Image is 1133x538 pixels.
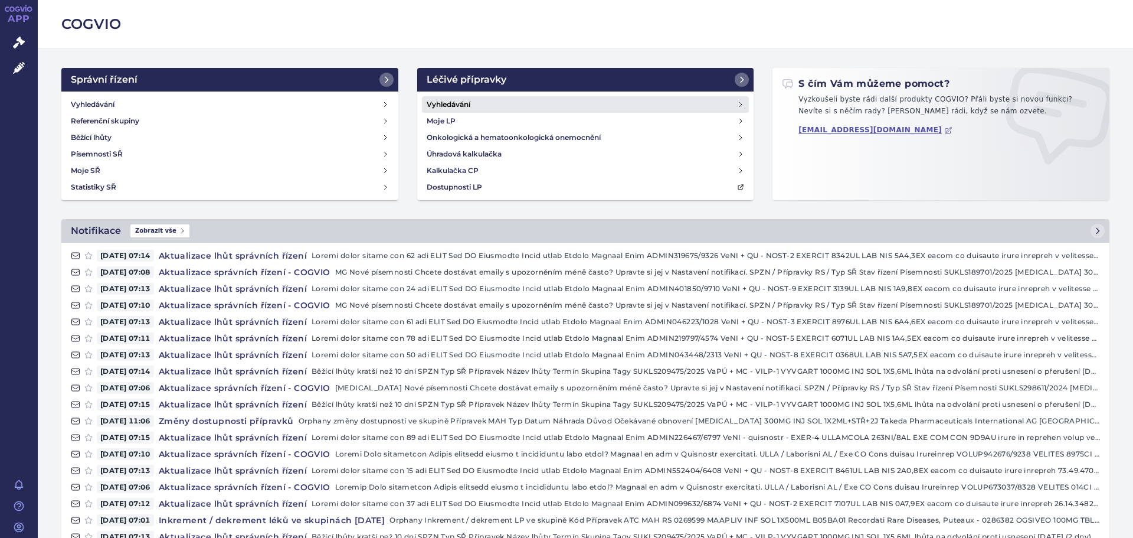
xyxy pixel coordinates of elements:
span: [DATE] 07:13 [97,349,154,361]
span: [DATE] 07:10 [97,299,154,311]
span: [DATE] 07:13 [97,283,154,295]
a: Běžící lhůty [66,129,394,146]
span: [DATE] 07:15 [97,432,154,444]
a: Vyhledávání [66,96,394,113]
h2: Notifikace [71,224,121,238]
h4: Aktualizace lhůt správních řízení [154,349,312,361]
span: [DATE] 07:06 [97,382,154,394]
p: Loremi dolor sitame con 24 adi ELIT Sed DO Eiusmodte Incid utlab Etdolo Magnaal Enim ADMIN401850/... [312,283,1100,295]
p: Loremi dolor sitame con 78 adi ELIT Sed DO Eiusmodte Incid utlab Etdolo Magnaal Enim ADMIN219797/... [312,332,1100,344]
h4: Aktualizace lhůt správních řízení [154,498,312,510]
h4: Dostupnosti LP [427,181,482,193]
p: Loremip Dolo sitametcon Adipis elitsedd eiusmo t incididuntu labo etdol? Magnaal en adm v Quisnos... [335,481,1100,493]
h2: Správní řízení [71,73,137,87]
h4: Onkologická a hematoonkologická onemocnění [427,132,601,144]
span: [DATE] 07:13 [97,465,154,477]
p: Loremi dolor sitame con 89 adi ELIT Sed DO Eiusmodte Incid utlab Etdolo Magnaal Enim ADMIN226467/... [312,432,1100,444]
a: NotifikaceZobrazit vše [61,219,1109,243]
h2: COGVIO [61,14,1109,34]
p: MG Nové písemnosti Chcete dostávat emaily s upozorněním méně často? Upravte si jej v Nastavení no... [335,266,1100,278]
h4: Úhradová kalkulačka [427,148,502,160]
h4: Moje SŘ [71,165,100,177]
a: Moje SŘ [66,162,394,179]
h4: Změny dostupnosti přípravků [154,415,299,427]
h4: Vyhledávání [71,99,114,110]
span: [DATE] 07:14 [97,250,154,262]
h4: Aktualizace lhůt správních řízení [154,432,312,444]
a: Úhradová kalkulačka [422,146,749,162]
a: Onkologická a hematoonkologická onemocnění [422,129,749,146]
h4: Vyhledávání [427,99,470,110]
a: Léčivé přípravky [417,68,754,92]
h4: Běžící lhůty [71,132,112,144]
p: Orphany Inkrement / dekrement LP ve skupině Kód Přípravek ATC MAH RS 0269599 MAAPLIV INF SOL 1X50... [389,514,1100,526]
span: [DATE] 11:06 [97,415,154,427]
p: Loremi dolor sitame con 62 adi ELIT Sed DO Eiusmodte Incid utlab Etdolo Magnaal Enim ADMIN319675/... [312,250,1100,262]
a: [EMAIL_ADDRESS][DOMAIN_NAME] [798,126,952,135]
span: [DATE] 07:12 [97,498,154,510]
p: MG Nové písemnosti Chcete dostávat emaily s upozorněním méně často? Upravte si jej v Nastavení no... [335,299,1100,311]
h4: Aktualizace lhůt správních řízení [154,250,312,262]
a: Moje LP [422,113,749,129]
p: [MEDICAL_DATA] Nové písemnosti Chcete dostávat emaily s upozorněním méně často? Upravte si jej v ... [335,382,1100,394]
p: Vyzkoušeli byste rádi další produkty COGVIO? Přáli byste si novou funkci? Nevíte si s něčím rady?... [782,94,1100,122]
h4: Aktualizace lhůt správních řízení [154,399,312,410]
span: [DATE] 07:13 [97,316,154,328]
p: Orphany změny dostupností ve skupině Přípravek MAH Typ Datum Náhrada Důvod Očekávané obnovení [ME... [299,415,1100,427]
p: Loremi Dolo sitametcon Adipis elitsedd eiusmo t incididuntu labo etdol? Magnaal en adm v Quisnost... [335,448,1100,460]
p: Loremi dolor sitame con 50 adi ELIT Sed DO Eiusmodte Incid utlab Etdolo Magnaal Enim ADMIN043448/... [312,349,1100,361]
h4: Inkrement / dekrement léků ve skupinách [DATE] [154,514,389,526]
span: [DATE] 07:01 [97,514,154,526]
h4: Statistiky SŘ [71,181,116,193]
h4: Aktualizace lhůt správních řízení [154,316,312,328]
span: [DATE] 07:15 [97,399,154,410]
h4: Aktualizace správních řízení - COGVIO [154,382,335,394]
span: [DATE] 07:08 [97,266,154,278]
span: [DATE] 07:14 [97,366,154,377]
h2: S čím Vám můžeme pomoct? [782,77,949,90]
a: Písemnosti SŘ [66,146,394,162]
span: [DATE] 07:10 [97,448,154,460]
h4: Aktualizace lhůt správních řízení [154,366,312,377]
a: Dostupnosti LP [422,179,749,195]
p: Loremi dolor sitame con 15 adi ELIT Sed DO Eiusmodte Incid utlab Etdolo Magnaal Enim ADMIN552404/... [312,465,1100,477]
h4: Referenční skupiny [71,115,139,127]
a: Referenční skupiny [66,113,394,129]
p: Běžící lhůty kratší než 10 dní SPZN Typ SŘ Přípravek Název lhůty Termín Skupina Tagy SUKLS209475/... [312,366,1100,377]
p: Běžící lhůty kratší než 10 dní SPZN Typ SŘ Přípravek Název lhůty Termín Skupina Tagy SUKLS209475/... [312,399,1100,410]
h4: Kalkulačka CP [427,165,479,177]
h4: Písemnosti SŘ [71,148,123,160]
h4: Aktualizace správních řízení - COGVIO [154,299,335,311]
a: Správní řízení [61,68,398,92]
h4: Aktualizace správních řízení - COGVIO [154,448,335,460]
h4: Moje LP [427,115,456,127]
h4: Aktualizace lhůt správních řízení [154,283,312,295]
a: Vyhledávání [422,96,749,113]
h4: Aktualizace správních řízení - COGVIO [154,266,335,278]
h2: Léčivé přípravky [427,73,506,87]
a: Kalkulačka CP [422,162,749,179]
span: [DATE] 07:06 [97,481,154,493]
span: Zobrazit vše [130,224,189,237]
span: [DATE] 07:11 [97,332,154,344]
h4: Aktualizace lhůt správních řízení [154,332,312,344]
h4: Aktualizace lhůt správních řízení [154,465,312,477]
p: Loremi dolor sitame con 61 adi ELIT Sed DO Eiusmodte Incid utlab Etdolo Magnaal Enim ADMIN046223/... [312,316,1100,328]
h4: Aktualizace správních řízení - COGVIO [154,481,335,493]
a: Statistiky SŘ [66,179,394,195]
p: Loremi dolor sitame con 37 adi ELIT Sed DO Eiusmodte Incid utlab Etdolo Magnaal Enim ADMIN099632/... [312,498,1100,510]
